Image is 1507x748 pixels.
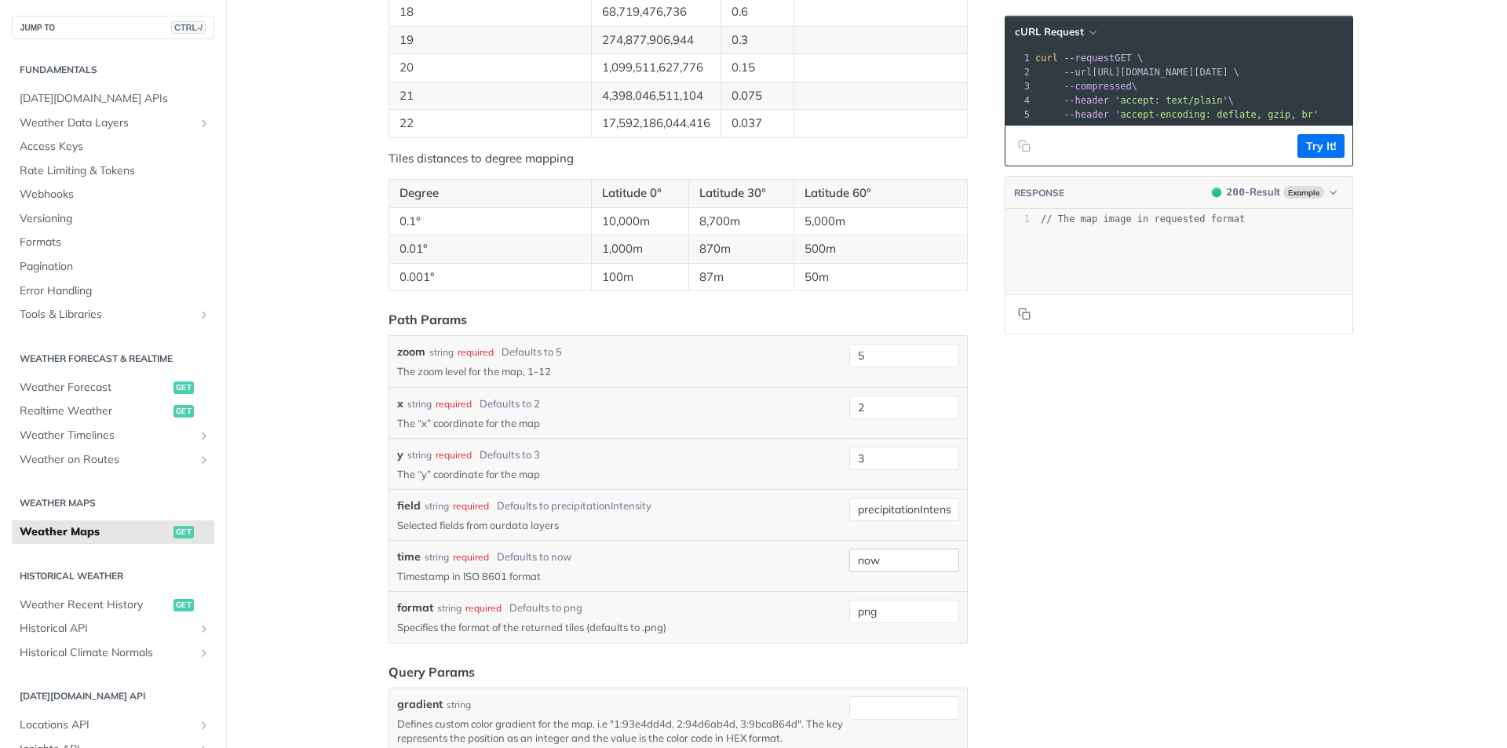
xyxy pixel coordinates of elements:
[173,405,194,418] span: get
[1297,134,1345,158] button: Try It!
[732,115,783,133] p: 0.037
[12,135,214,159] a: Access Keys
[505,519,559,531] a: data layers
[20,283,210,299] span: Error Handling
[173,526,194,538] span: get
[509,600,582,616] div: Defaults to png
[20,452,194,468] span: Weather on Routes
[1013,185,1065,201] button: RESPONSE
[602,87,710,105] p: 4,398,046,511,104
[794,263,967,291] td: 50m
[591,207,688,235] td: 10,000m
[12,255,214,279] a: Pagination
[688,207,794,235] td: 8,700m
[794,235,967,264] td: 500m
[1013,302,1035,326] button: Copy to clipboard
[12,593,214,617] a: Weather Recent Historyget
[453,499,489,513] div: required
[591,235,688,264] td: 1,000m
[447,698,471,712] div: string
[1064,95,1109,106] span: --header
[20,139,210,155] span: Access Keys
[794,207,967,235] td: 5,000m
[397,447,403,463] label: y
[12,63,214,77] h2: Fundamentals
[1005,51,1032,65] div: 1
[400,115,581,133] p: 22
[436,448,472,462] div: required
[1009,24,1101,40] button: cURL Request
[591,263,688,291] td: 100m
[1035,95,1234,106] span: \
[480,396,540,412] div: Defaults to 2
[1013,134,1035,158] button: Copy to clipboard
[12,400,214,423] a: Realtime Weatherget
[1035,53,1058,64] span: curl
[20,717,194,733] span: Locations API
[20,621,194,637] span: Historical API
[20,428,194,443] span: Weather Timelines
[732,59,783,77] p: 0.15
[400,3,581,21] p: 18
[1064,67,1092,78] span: --url
[400,87,581,105] p: 21
[198,647,210,659] button: Show subpages for Historical Climate Normals
[20,115,194,131] span: Weather Data Layers
[1005,79,1032,93] div: 3
[458,345,494,359] div: required
[12,111,214,135] a: Weather Data LayersShow subpages for Weather Data Layers
[12,87,214,111] a: [DATE][DOMAIN_NAME] APIs
[198,308,210,321] button: Show subpages for Tools & Libraries
[12,569,214,583] h2: Historical Weather
[1115,109,1319,120] span: 'accept-encoding: deflate, gzip, br'
[12,159,214,183] a: Rate Limiting & Tokens
[1064,109,1109,120] span: --header
[1035,81,1137,92] span: \
[732,31,783,49] p: 0.3
[20,597,170,613] span: Weather Recent History
[1005,108,1032,122] div: 5
[198,622,210,635] button: Show subpages for Historical API
[688,180,794,208] th: Latitude 30°
[20,645,194,661] span: Historical Climate Normals
[1212,188,1221,197] span: 200
[12,376,214,400] a: Weather Forecastget
[12,496,214,510] h2: Weather Maps
[425,550,449,564] div: string
[397,364,843,378] p: The zoom level for the map, 1-12
[12,689,214,703] h2: [DATE][DOMAIN_NAME] API
[480,447,540,463] div: Defaults to 3
[389,310,467,329] div: Path Params
[389,150,968,168] p: Tiles distances to degree mapping
[497,498,651,514] div: Defaults to precipitationIntensity
[1015,25,1084,38] span: cURL Request
[389,263,592,291] td: 0.001°
[1041,213,1245,224] span: // The map image in requested format
[400,31,581,49] p: 19
[437,601,462,615] div: string
[1005,213,1030,226] div: 1
[12,352,214,366] h2: Weather Forecast & realtime
[502,345,562,360] div: Defaults to 5
[397,569,843,583] p: Timestamp in ISO 8601 format
[389,662,475,681] div: Query Params
[198,117,210,130] button: Show subpages for Weather Data Layers
[12,617,214,640] a: Historical APIShow subpages for Historical API
[407,448,432,462] div: string
[688,235,794,264] td: 870m
[12,424,214,447] a: Weather TimelinesShow subpages for Weather Timelines
[425,499,449,513] div: string
[732,3,783,21] p: 0.6
[12,641,214,665] a: Historical Climate NormalsShow subpages for Historical Climate Normals
[20,259,210,275] span: Pagination
[198,719,210,732] button: Show subpages for Locations API
[20,163,210,179] span: Rate Limiting & Tokens
[12,231,214,254] a: Formats
[1227,184,1280,200] div: - Result
[465,601,502,615] div: required
[497,549,571,565] div: Defaults to now
[397,467,843,481] p: The “y” coordinate for the map
[20,187,210,203] span: Webhooks
[173,381,194,394] span: get
[1283,186,1324,199] span: Example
